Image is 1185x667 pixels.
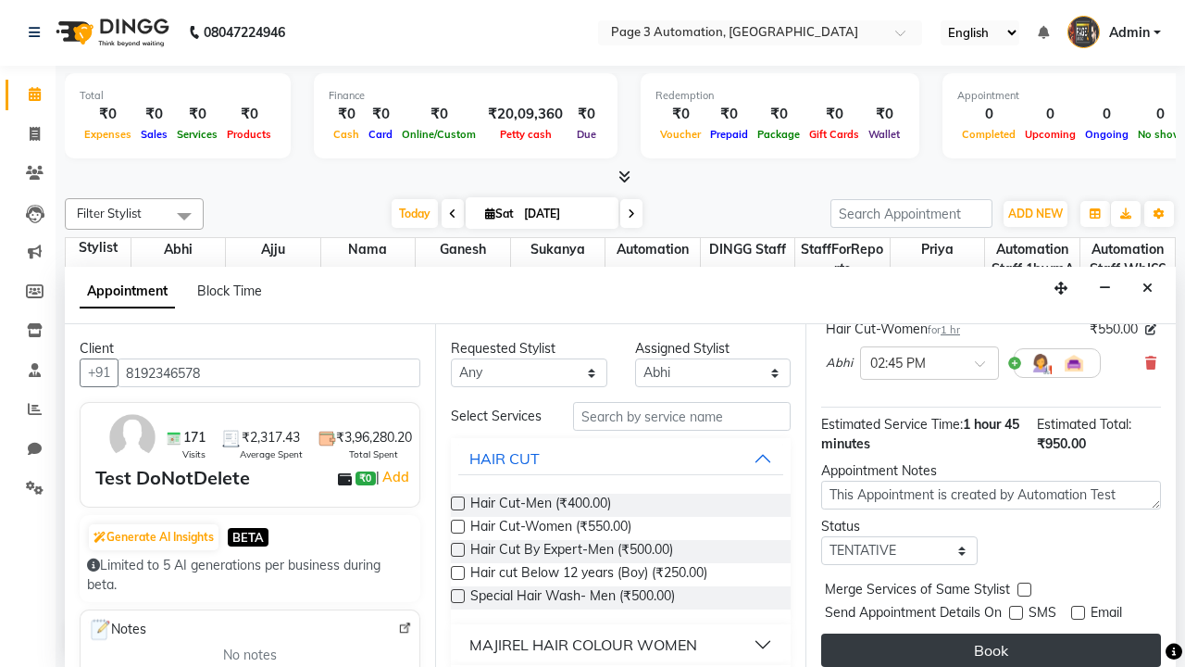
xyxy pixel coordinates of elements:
[572,128,601,141] span: Due
[1145,324,1156,335] i: Edit price
[183,428,206,447] span: 171
[1134,274,1161,303] button: Close
[469,634,697,656] div: MAJIREL HAIR COLOUR WOMEN
[605,238,700,261] span: Automation
[47,6,174,58] img: logo
[80,339,420,359] div: Client
[80,275,175,308] span: Appointment
[222,128,276,141] span: Products
[470,540,673,563] span: Hair Cut By Expert-Men (₹500.00)
[480,104,570,125] div: ₹20,09,360
[573,402,791,431] input: Search by service name
[518,200,611,228] input: 2025-10-04
[226,238,320,261] span: Ajju
[1063,352,1085,374] img: Interior.png
[655,88,904,104] div: Redemption
[240,447,303,461] span: Average Spent
[1029,603,1056,626] span: SMS
[821,634,1161,667] button: Book
[864,128,904,141] span: Wallet
[77,206,142,220] span: Filter Stylist
[469,447,540,470] div: HAIR CUT
[470,517,631,540] span: Hair Cut-Women (₹550.00)
[329,104,364,125] div: ₹0
[397,128,480,141] span: Online/Custom
[1080,238,1175,281] span: Automation Staff WhJ66
[329,128,364,141] span: Cash
[106,410,159,464] img: avatar
[95,464,250,492] div: Test DoNotDelete
[87,556,413,595] div: Limited to 5 AI generations per business during beta.
[355,472,375,486] span: ₹0
[1091,603,1122,626] span: Email
[204,6,285,58] b: 08047224946
[655,104,705,125] div: ₹0
[830,199,992,228] input: Search Appointment
[941,323,960,336] span: 1 hr
[222,104,276,125] div: ₹0
[635,339,792,359] div: Assigned Stylist
[380,466,412,488] a: Add
[928,323,960,336] small: for
[321,238,416,261] span: Nama
[826,320,960,339] div: Hair Cut-Women
[136,104,172,125] div: ₹0
[223,646,277,665] span: No notes
[1080,104,1133,125] div: 0
[805,104,864,125] div: ₹0
[821,461,1161,481] div: Appointment Notes
[458,628,783,661] button: MAJIREL HAIR COLOUR WOMEN
[1029,352,1052,374] img: Hairdresser.png
[795,238,890,281] span: StaffForReports
[1067,16,1100,48] img: Admin
[228,528,268,546] span: BETA
[80,88,276,104] div: Total
[172,128,222,141] span: Services
[570,104,603,125] div: ₹0
[655,128,705,141] span: Voucher
[136,128,172,141] span: Sales
[336,428,412,447] span: ₹3,96,280.20
[891,238,985,261] span: Priya
[397,104,480,125] div: ₹0
[182,447,206,461] span: Visits
[458,442,783,475] button: HAIR CUT
[470,494,611,517] span: Hair Cut-Men (₹400.00)
[392,199,438,228] span: Today
[364,104,397,125] div: ₹0
[470,586,675,610] span: Special Hair Wash- Men (₹500.00)
[1020,104,1080,125] div: 0
[1090,320,1138,339] span: ₹550.00
[1037,416,1131,433] span: Estimated Total:
[985,238,1079,281] span: Automation Staff 1bwmA
[80,104,136,125] div: ₹0
[131,238,226,261] span: Abhi
[864,104,904,125] div: ₹0
[118,359,420,387] input: Search by Name/Mobile/Email/Code
[480,207,518,220] span: Sat
[66,238,131,258] div: Stylist
[1080,128,1133,141] span: Ongoing
[805,128,864,141] span: Gift Cards
[821,517,978,536] div: Status
[753,104,805,125] div: ₹0
[437,407,559,426] div: Select Services
[495,128,556,141] span: Petty cash
[451,339,607,359] div: Requested Stylist
[80,128,136,141] span: Expenses
[825,603,1002,626] span: Send Appointment Details On
[511,238,605,261] span: Sukanya
[197,283,262,299] span: Block Time
[826,354,853,372] span: Abhi
[1037,435,1086,452] span: ₹950.00
[88,618,146,642] span: Notes
[172,104,222,125] div: ₹0
[825,580,1010,603] span: Merge Services of Same Stylist
[242,428,300,447] span: ₹2,317.43
[80,359,118,387] button: +91
[1004,201,1067,227] button: ADD NEW
[470,563,707,586] span: Hair cut Below 12 years (Boy) (₹250.00)
[821,416,963,433] span: Estimated Service Time:
[416,238,510,261] span: Ganesh
[957,128,1020,141] span: Completed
